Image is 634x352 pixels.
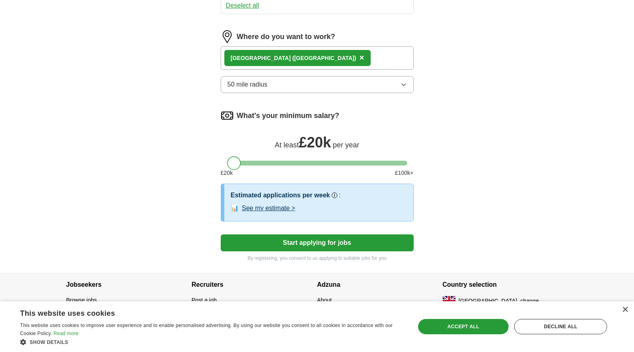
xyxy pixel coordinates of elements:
[221,255,414,262] p: By registering, you consent to us applying to suitable jobs for you
[20,338,404,346] div: Show details
[275,141,299,149] span: At least
[292,55,356,61] span: ([GEOGRAPHIC_DATA])
[359,53,364,62] span: ×
[359,52,364,64] button: ×
[317,297,332,303] a: About
[459,297,517,305] span: [GEOGRAPHIC_DATA]
[228,80,268,89] span: 50 mile radius
[221,76,414,93] button: 50 mile radius
[443,296,455,306] img: UK flag
[242,203,295,213] button: See my estimate >
[221,109,234,122] img: salary.png
[333,141,359,149] span: per year
[302,170,408,185] span: Our best guess based on live jobs [DATE], and others like you.
[231,55,291,61] strong: [GEOGRAPHIC_DATA]
[418,319,509,334] div: Accept all
[66,297,97,303] a: Browse jobs
[237,110,339,121] label: What's your minimum salary?
[622,307,628,313] div: Close
[20,323,393,336] span: This website uses cookies to improve user experience and to enable personalised advertising. By u...
[231,203,239,213] span: 📊
[20,306,384,318] div: This website uses cookies
[192,297,217,303] a: Post a job
[221,30,234,43] img: location.png
[339,190,341,200] h3: :
[443,273,568,296] h4: Country selection
[221,169,233,177] span: £ 20 k
[520,297,539,305] button: change
[514,319,607,334] div: Decline all
[53,331,78,336] a: Read more, opens a new window
[30,340,68,345] span: Show details
[299,134,331,151] span: £ 20k
[226,1,259,10] button: Deselect all
[237,31,335,42] label: Where do you want to work?
[221,234,414,251] button: Start applying for jobs
[231,190,330,200] h3: Estimated applications per week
